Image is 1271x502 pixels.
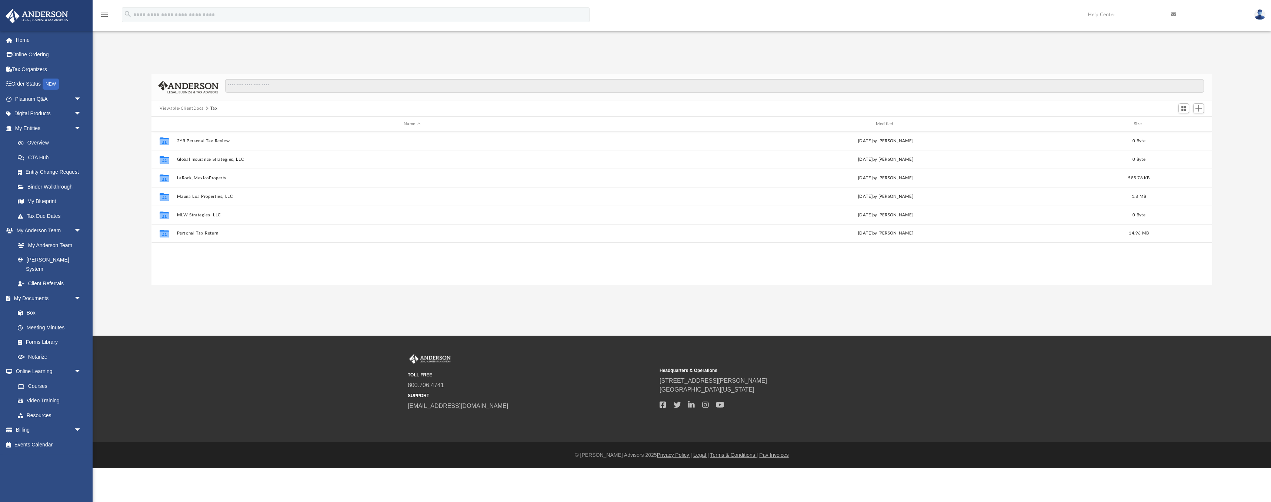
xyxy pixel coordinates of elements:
[177,157,647,162] button: Global Insurance Strategies, LLC
[225,79,1204,93] input: Search files and folders
[160,105,203,112] button: Viewable-ClientDocs
[74,223,89,239] span: arrow_drop_down
[408,403,508,409] a: [EMAIL_ADDRESS][DOMAIN_NAME]
[1178,103,1190,114] button: Switch to Grid View
[10,320,89,335] a: Meeting Minutes
[10,150,93,165] a: CTA Hub
[74,423,89,438] span: arrow_drop_down
[1128,176,1150,180] span: 585.78 KB
[651,138,1121,144] div: [DATE] by [PERSON_NAME]
[74,92,89,107] span: arrow_drop_down
[100,10,109,19] i: menu
[1132,213,1145,217] span: 0 Byte
[660,386,754,393] a: [GEOGRAPHIC_DATA][US_STATE]
[5,364,89,379] a: Online Learningarrow_drop_down
[177,213,647,217] button: MLW Strategies, LLC
[177,139,647,143] button: 2YR Personal Tax Review
[5,47,93,62] a: Online Ordering
[10,209,93,223] a: Tax Due Dates
[151,132,1212,285] div: grid
[10,276,89,291] a: Client Referrals
[5,423,93,438] a: Billingarrow_drop_down
[1132,195,1147,199] span: 1.8 MB
[5,291,89,306] a: My Documentsarrow_drop_down
[759,452,788,458] a: Pay Invoices
[10,335,85,350] a: Forms Library
[651,175,1121,182] div: by [PERSON_NAME]
[1193,103,1204,114] button: Add
[657,452,692,458] a: Privacy Policy |
[5,77,93,92] a: Order StatusNEW
[1124,121,1154,127] div: Size
[651,156,1121,163] div: [DATE] by [PERSON_NAME]
[693,452,709,458] a: Legal |
[5,437,93,452] a: Events Calendar
[408,382,444,388] a: 800.706.4741
[100,14,109,19] a: menu
[74,121,89,136] span: arrow_drop_down
[5,106,93,121] a: Digital Productsarrow_drop_down
[5,33,93,47] a: Home
[3,9,70,23] img: Anderson Advisors Platinum Portal
[10,165,93,180] a: Entity Change Request
[651,230,1121,237] div: by [PERSON_NAME]
[858,176,873,180] span: [DATE]
[177,231,647,236] button: Personal Tax Return
[10,253,89,276] a: [PERSON_NAME] System
[43,79,59,90] div: NEW
[858,231,873,235] span: [DATE]
[710,452,758,458] a: Terms & Conditions |
[177,121,647,127] div: Name
[650,121,1121,127] div: Modified
[1157,121,1209,127] div: id
[1132,139,1145,143] span: 0 Byte
[10,379,89,393] a: Courses
[408,392,654,399] small: SUPPORT
[5,92,93,106] a: Platinum Q&Aarrow_drop_down
[660,367,906,374] small: Headquarters & Operations
[10,179,93,194] a: Binder Walkthrough
[5,62,93,77] a: Tax Organizers
[74,291,89,306] span: arrow_drop_down
[408,372,654,378] small: TOLL FREE
[10,136,93,150] a: Overview
[10,238,85,253] a: My Anderson Team
[177,176,647,180] button: LaRock_MexicoProperty
[10,349,89,364] a: Notarize
[177,194,647,199] button: Mauna Loa Properties, LLC
[155,121,173,127] div: id
[660,378,767,384] a: [STREET_ADDRESS][PERSON_NAME]
[1254,9,1265,20] img: User Pic
[10,194,89,209] a: My Blueprint
[124,10,132,18] i: search
[10,306,85,320] a: Box
[74,364,89,379] span: arrow_drop_down
[5,223,89,238] a: My Anderson Teamarrow_drop_down
[1129,231,1149,235] span: 14.96 MB
[651,212,1121,219] div: [DATE] by [PERSON_NAME]
[408,354,452,364] img: Anderson Advisors Platinum Portal
[10,393,85,408] a: Video Training
[1132,157,1145,162] span: 0 Byte
[74,106,89,122] span: arrow_drop_down
[5,121,93,136] a: My Entitiesarrow_drop_down
[651,193,1121,200] div: [DATE] by [PERSON_NAME]
[10,408,89,423] a: Resources
[93,451,1271,459] div: © [PERSON_NAME] Advisors 2025
[210,105,218,112] button: Tax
